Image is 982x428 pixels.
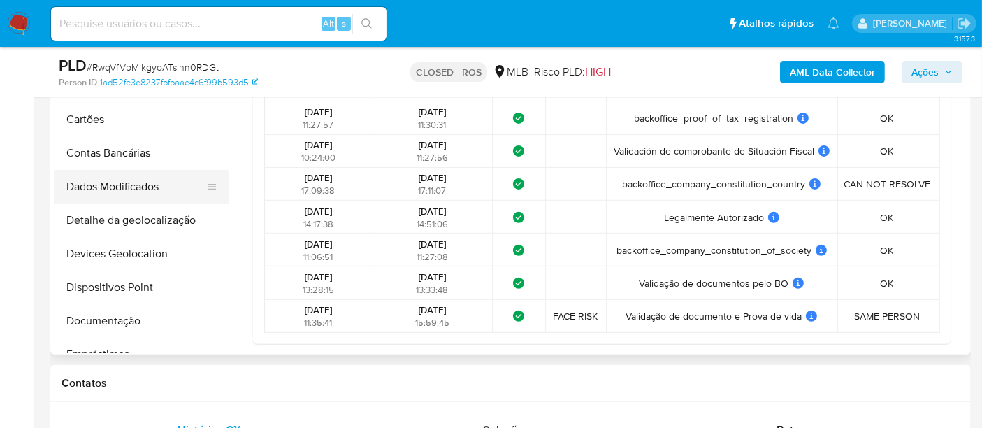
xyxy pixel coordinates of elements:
[790,61,875,83] b: AML Data Collector
[62,376,960,390] h1: Contatos
[352,14,381,34] button: search-icon
[323,17,334,30] span: Alt
[54,338,229,371] button: Empréstimos
[534,64,611,80] span: Risco PLD:
[51,15,387,33] input: Pesquise usuários ou casos...
[54,136,229,170] button: Contas Bancárias
[59,54,87,76] b: PLD
[954,33,975,44] span: 3.157.3
[780,61,885,83] button: AML Data Collector
[54,304,229,338] button: Documentação
[87,60,219,74] span: # RwqVfVbMIkgyoATsihn0RDGt
[342,17,346,30] span: s
[739,16,814,31] span: Atalhos rápidos
[873,17,952,30] p: alexandra.macedo@mercadolivre.com
[902,61,962,83] button: Ações
[493,64,528,80] div: MLB
[828,17,839,29] a: Notificações
[54,103,229,136] button: Cartões
[59,76,97,89] b: Person ID
[585,64,611,80] span: HIGH
[911,61,939,83] span: Ações
[54,237,229,271] button: Devices Geolocation
[54,271,229,304] button: Dispositivos Point
[410,62,487,82] p: CLOSED - ROS
[54,170,217,204] button: Dados Modificados
[100,76,258,89] a: 1ad52fe3e8237fbfbaae4c6f99b593d5
[54,204,229,237] button: Detalhe da geolocalização
[957,16,972,31] a: Sair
